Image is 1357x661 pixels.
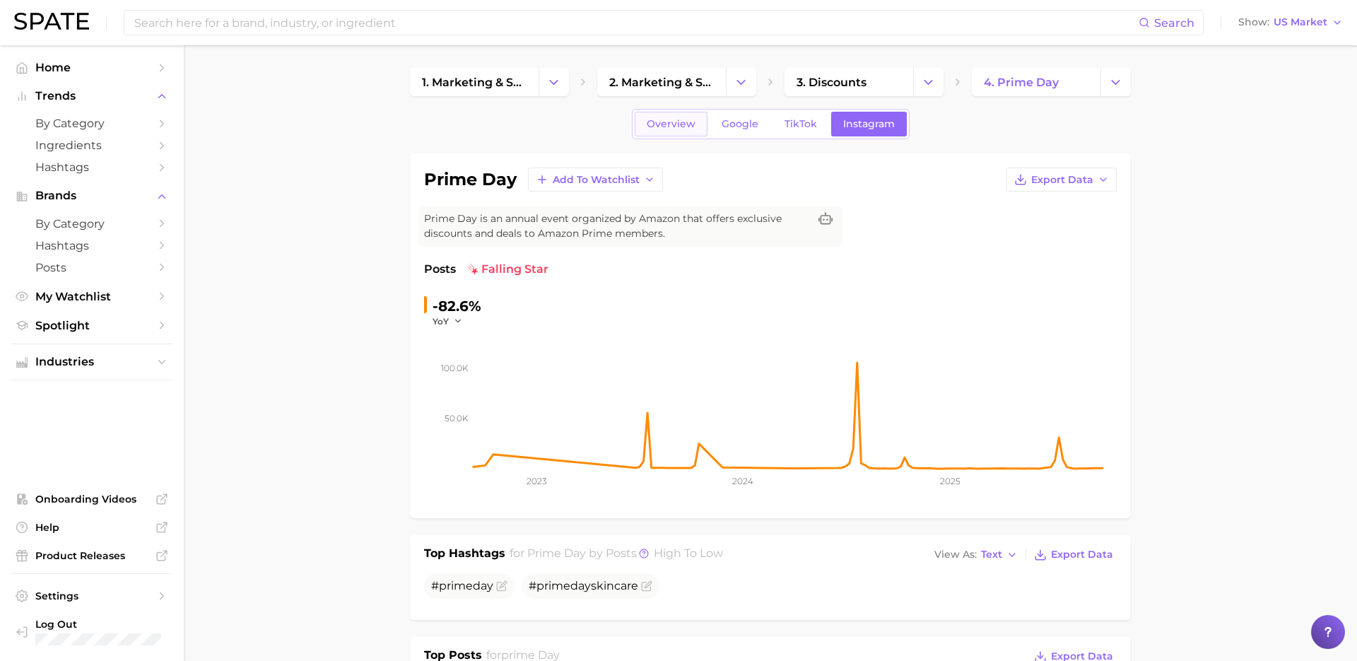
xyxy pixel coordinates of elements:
[710,112,770,136] a: Google
[433,295,481,317] div: -82.6%
[1274,18,1327,26] span: US Market
[35,319,148,332] span: Spotlight
[467,261,548,278] span: falling star
[785,118,817,130] span: TikTok
[609,76,714,89] span: 2. marketing & sales
[14,13,89,30] img: SPATE
[35,549,148,562] span: Product Releases
[726,68,756,96] button: Change Category
[931,546,1021,564] button: View AsText
[11,585,172,607] a: Settings
[35,139,148,152] span: Ingredients
[11,517,172,538] a: Help
[35,521,148,534] span: Help
[35,618,175,631] span: Log Out
[722,118,758,130] span: Google
[431,579,493,592] span: #
[597,68,726,96] a: 2. marketing & sales
[510,545,723,565] h2: for by Posts
[536,579,570,592] span: prime
[35,90,148,103] span: Trends
[1235,13,1346,32] button: ShowUS Market
[553,174,640,186] span: Add to Watchlist
[529,579,638,592] span: # skincare
[11,185,172,206] button: Brands
[940,476,961,486] tspan: 2025
[439,579,473,592] span: prime
[11,156,172,178] a: Hashtags
[785,68,913,96] a: 3. discounts
[445,413,469,423] tspan: 50.0k
[35,117,148,130] span: by Category
[1031,174,1093,186] span: Export Data
[11,545,172,566] a: Product Releases
[35,217,148,230] span: by Category
[635,112,707,136] a: Overview
[934,551,977,558] span: View As
[831,112,907,136] a: Instagram
[35,261,148,274] span: Posts
[441,363,469,373] tspan: 100.0k
[913,68,944,96] button: Change Category
[1238,18,1269,26] span: Show
[797,76,867,89] span: 3. discounts
[984,76,1059,89] span: 4. prime day
[35,290,148,303] span: My Watchlist
[972,68,1100,96] a: 4. prime day
[539,68,569,96] button: Change Category
[424,261,456,278] span: Posts
[11,489,172,510] a: Onboarding Videos
[11,86,172,107] button: Trends
[424,171,517,188] h1: prime day
[1051,549,1113,561] span: Export Data
[433,315,449,327] span: YoY
[11,213,172,235] a: by Category
[133,11,1139,35] input: Search here for a brand, industry, or ingredient
[35,160,148,174] span: Hashtags
[35,239,148,252] span: Hashtags
[981,551,1002,558] span: Text
[467,264,478,275] img: falling star
[528,168,663,192] button: Add to Watchlist
[35,493,148,505] span: Onboarding Videos
[11,257,172,279] a: Posts
[35,590,148,602] span: Settings
[11,351,172,373] button: Industries
[11,235,172,257] a: Hashtags
[410,68,539,96] a: 1. marketing & sales
[570,579,591,592] span: day
[1100,68,1131,96] button: Change Category
[1006,168,1117,192] button: Export Data
[424,211,809,241] span: Prime Day is an annual event organized by Amazon that offers exclusive discounts and deals to Ama...
[732,476,753,486] tspan: 2024
[11,57,172,78] a: Home
[35,189,148,202] span: Brands
[11,112,172,134] a: by Category
[1154,16,1194,30] span: Search
[433,315,463,327] button: YoY
[654,546,723,560] span: high to low
[424,545,505,565] h1: Top Hashtags
[496,580,507,592] button: Flag as miscategorized or irrelevant
[11,315,172,337] a: Spotlight
[843,118,895,130] span: Instagram
[11,286,172,308] a: My Watchlist
[422,76,527,89] span: 1. marketing & sales
[773,112,829,136] a: TikTok
[647,118,695,130] span: Overview
[1030,545,1117,565] button: Export Data
[11,134,172,156] a: Ingredients
[527,476,547,486] tspan: 2023
[35,61,148,74] span: Home
[641,580,652,592] button: Flag as miscategorized or irrelevant
[11,614,172,650] a: Log out. Currently logged in with e-mail dana.belanger@digitas.com.
[527,546,586,560] span: prime day
[35,356,148,368] span: Industries
[473,579,493,592] span: day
